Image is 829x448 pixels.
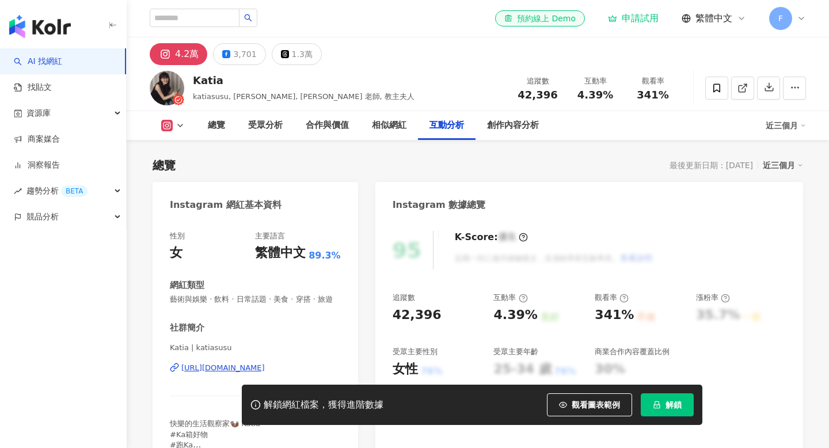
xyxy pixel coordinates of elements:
[153,157,176,173] div: 總覽
[26,178,88,204] span: 趨勢分析
[429,119,464,132] div: 互動分析
[26,100,51,126] span: 資源庫
[233,46,256,62] div: 3,701
[170,279,204,291] div: 網紅類型
[170,244,182,262] div: 女
[393,347,438,357] div: 受眾主要性別
[696,293,730,303] div: 漲粉率
[150,43,207,65] button: 4.2萬
[14,160,60,171] a: 洞察報告
[170,199,282,211] div: Instagram 網紅基本資料
[393,199,486,211] div: Instagram 數據總覽
[670,161,753,170] div: 最後更新日期：[DATE]
[493,306,537,324] div: 4.39%
[608,13,659,24] a: 申請試用
[595,293,629,303] div: 觀看率
[170,231,185,241] div: 性別
[487,119,539,132] div: 創作內容分析
[763,158,803,173] div: 近三個月
[306,119,349,132] div: 合作與價值
[61,185,88,197] div: BETA
[516,75,560,87] div: 追蹤數
[577,89,613,101] span: 4.39%
[631,75,675,87] div: 觀看率
[255,231,285,241] div: 主要語言
[573,75,617,87] div: 互動率
[26,204,59,230] span: 競品分析
[292,46,313,62] div: 1.3萬
[170,322,204,334] div: 社群簡介
[493,293,527,303] div: 互動率
[213,43,265,65] button: 3,701
[372,119,406,132] div: 相似網紅
[193,73,414,88] div: Katia
[14,82,52,93] a: 找貼文
[9,15,71,38] img: logo
[272,43,322,65] button: 1.3萬
[181,363,265,373] div: [URL][DOMAIN_NAME]
[14,56,62,67] a: searchAI 找網紅
[170,343,341,353] span: Katia | katiasusu
[248,119,283,132] div: 受眾分析
[150,71,184,105] img: KOL Avatar
[393,293,415,303] div: 追蹤數
[666,400,682,409] span: 解鎖
[595,347,670,357] div: 商業合作內容覆蓋比例
[504,13,576,24] div: 預約線上 Demo
[455,231,528,244] div: K-Score :
[175,46,199,62] div: 4.2萬
[170,363,341,373] a: [URL][DOMAIN_NAME]
[309,249,341,262] span: 89.3%
[244,14,252,22] span: search
[193,92,414,101] span: katiasusu, [PERSON_NAME], [PERSON_NAME] 老師, 教主夫人
[493,347,538,357] div: 受眾主要年齡
[255,244,306,262] div: 繁體中文
[14,187,22,195] span: rise
[208,119,225,132] div: 總覽
[170,294,341,305] span: 藝術與娛樂 · 飲料 · 日常話題 · 美食 · 穿搭 · 旅遊
[518,89,557,101] span: 42,396
[766,116,806,135] div: 近三個月
[641,393,694,416] button: 解鎖
[572,400,620,409] span: 觀看圖表範例
[778,12,783,25] span: F
[495,10,585,26] a: 預約線上 Demo
[393,306,442,324] div: 42,396
[393,360,418,378] div: 女性
[653,401,661,409] span: lock
[547,393,632,416] button: 觀看圖表範例
[695,12,732,25] span: 繁體中文
[637,89,669,101] span: 341%
[14,134,60,145] a: 商案媒合
[595,306,634,324] div: 341%
[264,399,383,411] div: 解鎖網紅檔案，獲得進階數據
